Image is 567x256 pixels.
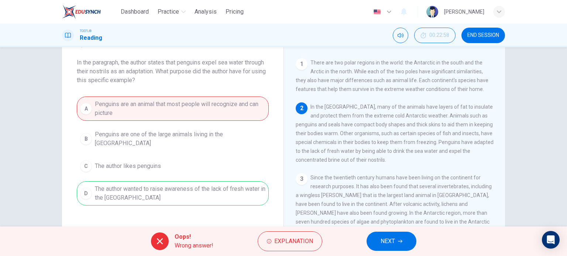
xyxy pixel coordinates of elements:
span: NEXT [381,236,395,246]
span: In the paragraph, the author states that penguins expel sea water through their nostrils as an ad... [77,58,269,85]
h1: Reading [80,34,102,42]
span: Analysis [195,7,217,16]
button: Analysis [192,5,220,18]
img: en [372,9,382,15]
span: Wrong answer! [175,241,213,250]
div: [PERSON_NAME] [444,7,484,16]
div: Hide [414,28,456,43]
div: 3 [296,173,307,185]
div: 2 [296,102,307,114]
span: Since the twentieth century humans have been living on the continent for research purposes. It ha... [296,175,492,234]
span: TOEFL® [80,28,92,34]
span: In the [GEOGRAPHIC_DATA], many of the animals have layers of fat to insulate and protect them fro... [296,104,494,163]
img: Profile picture [426,6,438,18]
span: 00:22:58 [429,32,449,38]
button: END SESSION [461,28,505,43]
span: Practice [158,7,179,16]
button: NEXT [367,232,416,251]
a: EduSynch logo [62,4,118,19]
img: EduSynch logo [62,4,101,19]
button: Practice [155,5,189,18]
span: Oops! [175,232,213,241]
button: Dashboard [118,5,152,18]
span: There are two polar regions in the world: the Antarctic in the south and the Arctic in the north.... [296,60,488,92]
span: Explanation [274,236,313,246]
span: Pricing [226,7,244,16]
div: Mute [393,28,408,43]
button: 00:22:58 [414,28,456,43]
button: Pricing [223,5,247,18]
span: Dashboard [121,7,149,16]
div: 1 [296,58,307,70]
span: END SESSION [467,32,499,38]
div: Open Intercom Messenger [542,231,560,249]
button: Explanation [258,231,322,251]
